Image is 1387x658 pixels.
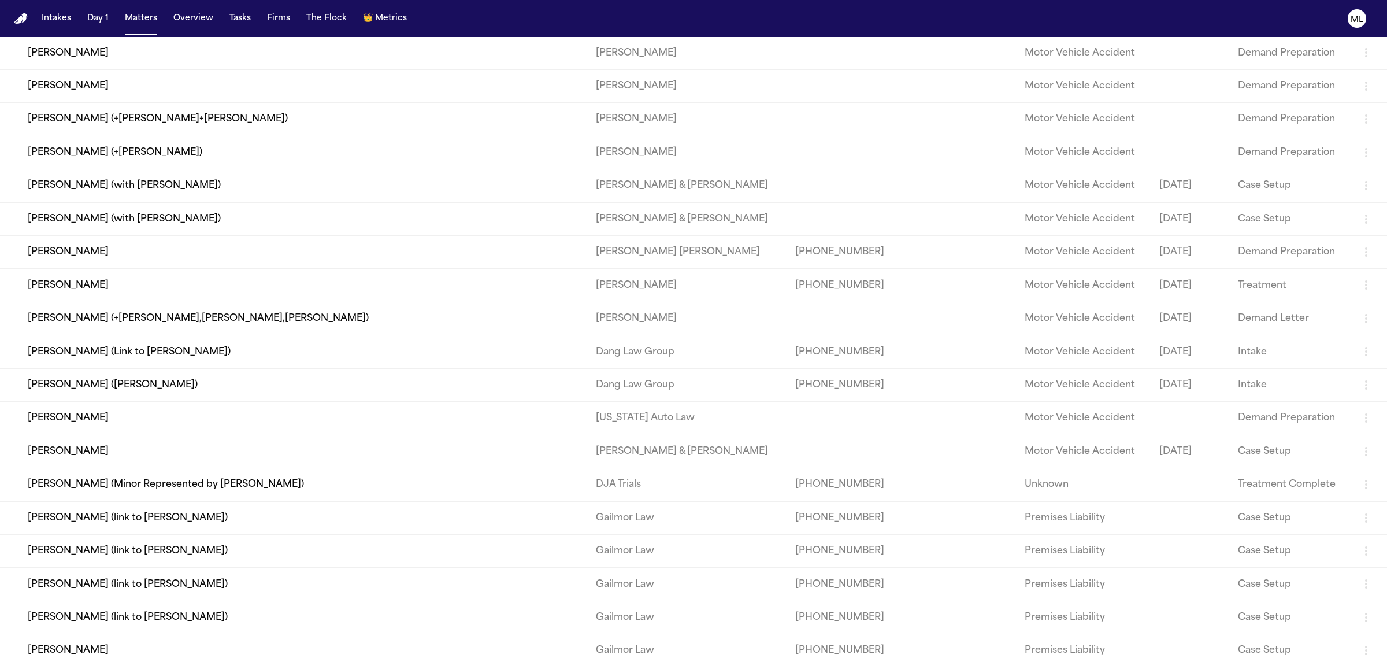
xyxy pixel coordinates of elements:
td: Motor Vehicle Accident [1015,236,1150,269]
td: [US_STATE] Auto Law [587,402,786,435]
td: Case Setup [1229,202,1350,235]
button: The Flock [302,8,351,29]
button: Day 1 [83,8,113,29]
td: [PERSON_NAME] [PERSON_NAME] [587,236,786,269]
td: [PHONE_NUMBER] [786,601,898,634]
td: Demand Preparation [1229,36,1350,69]
img: Finch Logo [14,13,28,24]
td: Premises Liability [1015,501,1150,534]
button: Tasks [225,8,255,29]
td: Gailmor Law [587,568,786,601]
td: [PHONE_NUMBER] [786,468,898,501]
button: Matters [120,8,162,29]
button: Overview [169,8,218,29]
td: Demand Preparation [1229,136,1350,169]
td: Case Setup [1229,534,1350,567]
td: Dang Law Group [587,368,786,401]
td: [DATE] [1150,335,1229,368]
td: [PERSON_NAME] [587,36,786,69]
td: [PERSON_NAME] [587,269,786,302]
td: Case Setup [1229,169,1350,202]
button: crownMetrics [358,8,411,29]
td: Treatment Complete [1229,468,1350,501]
td: Case Setup [1229,568,1350,601]
td: Motor Vehicle Accident [1015,435,1150,468]
td: Unknown [1015,468,1150,501]
td: [DATE] [1150,202,1229,235]
td: Premises Liability [1015,568,1150,601]
td: Motor Vehicle Accident [1015,368,1150,401]
td: [PERSON_NAME] [587,103,786,136]
td: Motor Vehicle Accident [1015,36,1150,69]
td: [PERSON_NAME] [587,69,786,102]
td: Motor Vehicle Accident [1015,335,1150,368]
td: [PHONE_NUMBER] [786,568,898,601]
td: Motor Vehicle Accident [1015,302,1150,335]
td: Demand Preparation [1229,236,1350,269]
td: Motor Vehicle Accident [1015,169,1150,202]
td: Motor Vehicle Accident [1015,69,1150,102]
td: [PHONE_NUMBER] [786,269,898,302]
td: Gailmor Law [587,534,786,567]
td: [PERSON_NAME] & [PERSON_NAME] [587,435,786,468]
a: Home [14,13,28,24]
td: [DATE] [1150,435,1229,468]
td: Motor Vehicle Accident [1015,269,1150,302]
td: [PHONE_NUMBER] [786,368,898,401]
td: Demand Preparation [1229,69,1350,102]
td: [DATE] [1150,269,1229,302]
td: [PHONE_NUMBER] [786,335,898,368]
td: [DATE] [1150,236,1229,269]
td: [PHONE_NUMBER] [786,501,898,534]
td: Motor Vehicle Accident [1015,402,1150,435]
td: Premises Liability [1015,534,1150,567]
button: Intakes [37,8,76,29]
td: Motor Vehicle Accident [1015,202,1150,235]
td: [PHONE_NUMBER] [786,236,898,269]
td: DJA Trials [587,468,786,501]
td: Intake [1229,368,1350,401]
td: Case Setup [1229,501,1350,534]
td: [DATE] [1150,169,1229,202]
td: [PERSON_NAME] [587,136,786,169]
td: Premises Liability [1015,601,1150,634]
td: Motor Vehicle Accident [1015,103,1150,136]
td: Intake [1229,335,1350,368]
td: [DATE] [1150,302,1229,335]
td: Treatment [1229,269,1350,302]
td: Case Setup [1229,601,1350,634]
td: [DATE] [1150,368,1229,401]
td: Demand Preparation [1229,103,1350,136]
td: [PERSON_NAME] [587,302,786,335]
td: Case Setup [1229,435,1350,468]
td: [PERSON_NAME] & [PERSON_NAME] [587,169,786,202]
td: Demand Preparation [1229,402,1350,435]
td: Dang Law Group [587,335,786,368]
button: Firms [262,8,295,29]
td: [PERSON_NAME] & [PERSON_NAME] [587,202,786,235]
td: [PHONE_NUMBER] [786,534,898,567]
td: Demand Letter [1229,302,1350,335]
td: Motor Vehicle Accident [1015,136,1150,169]
td: Gailmor Law [587,601,786,634]
td: Gailmor Law [587,501,786,534]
